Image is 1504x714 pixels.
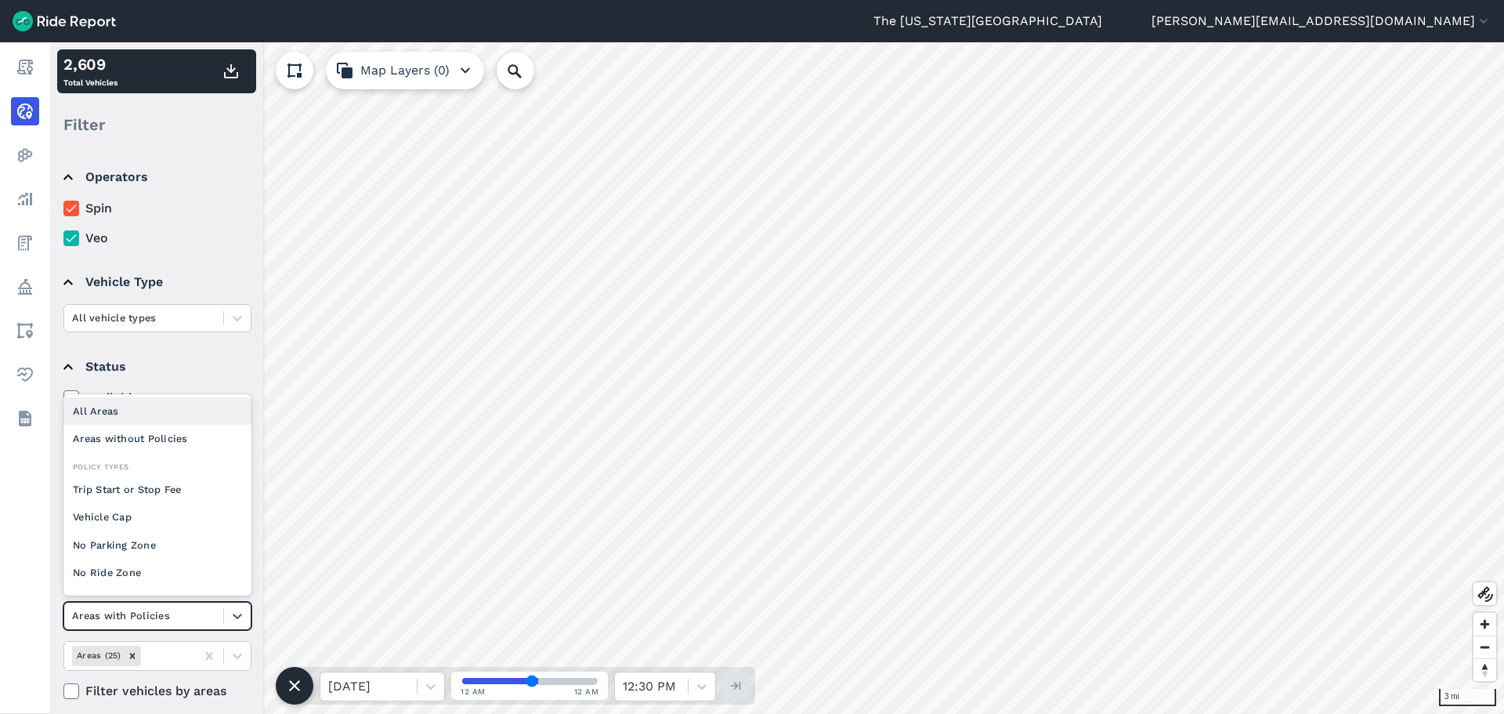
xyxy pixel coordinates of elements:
div: 2,609 [63,53,117,76]
button: [PERSON_NAME][EMAIL_ADDRESS][DOMAIN_NAME] [1151,12,1491,31]
label: Filter vehicles by areas [63,682,251,701]
summary: Operators [63,155,249,199]
canvas: Map [50,42,1504,714]
a: Analyze [11,185,39,213]
a: Report [11,53,39,82]
a: Realtime [11,97,39,125]
div: Trip Start or Stop Fee [63,476,251,503]
a: Health [11,361,39,389]
div: 3 mi [1439,689,1496,706]
label: Spin [63,199,251,218]
a: Areas [11,317,39,345]
div: No Parking Zone [63,531,251,559]
input: Search Location or Vehicles [497,52,559,89]
a: Fees [11,229,39,257]
img: Ride Report [13,11,116,31]
a: Heatmaps [11,141,39,169]
div: Areas without Policies [63,425,251,452]
button: Zoom in [1473,613,1496,636]
div: Areas (25) [72,646,124,665]
button: Map Layers (0) [326,52,484,89]
a: The [US_STATE][GEOGRAPHIC_DATA] [873,12,1102,31]
button: Zoom out [1473,636,1496,658]
label: available [63,389,251,408]
div: Policy Types [63,459,251,474]
label: Veo [63,229,251,248]
summary: Vehicle Type [63,260,249,304]
span: 12 AM [574,686,599,698]
a: Datasets [11,404,39,433]
a: Policy [11,273,39,301]
div: Total Vehicles [63,53,117,90]
div: Remove Areas (25) [124,646,141,665]
div: Filter [57,100,256,149]
summary: Status [63,345,249,389]
span: 12 AM [461,686,486,698]
div: All Areas [63,397,251,425]
button: Reset bearing to north [1473,658,1496,681]
div: Vehicle Cap [63,503,251,531]
div: No Ride Zone [63,559,251,586]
